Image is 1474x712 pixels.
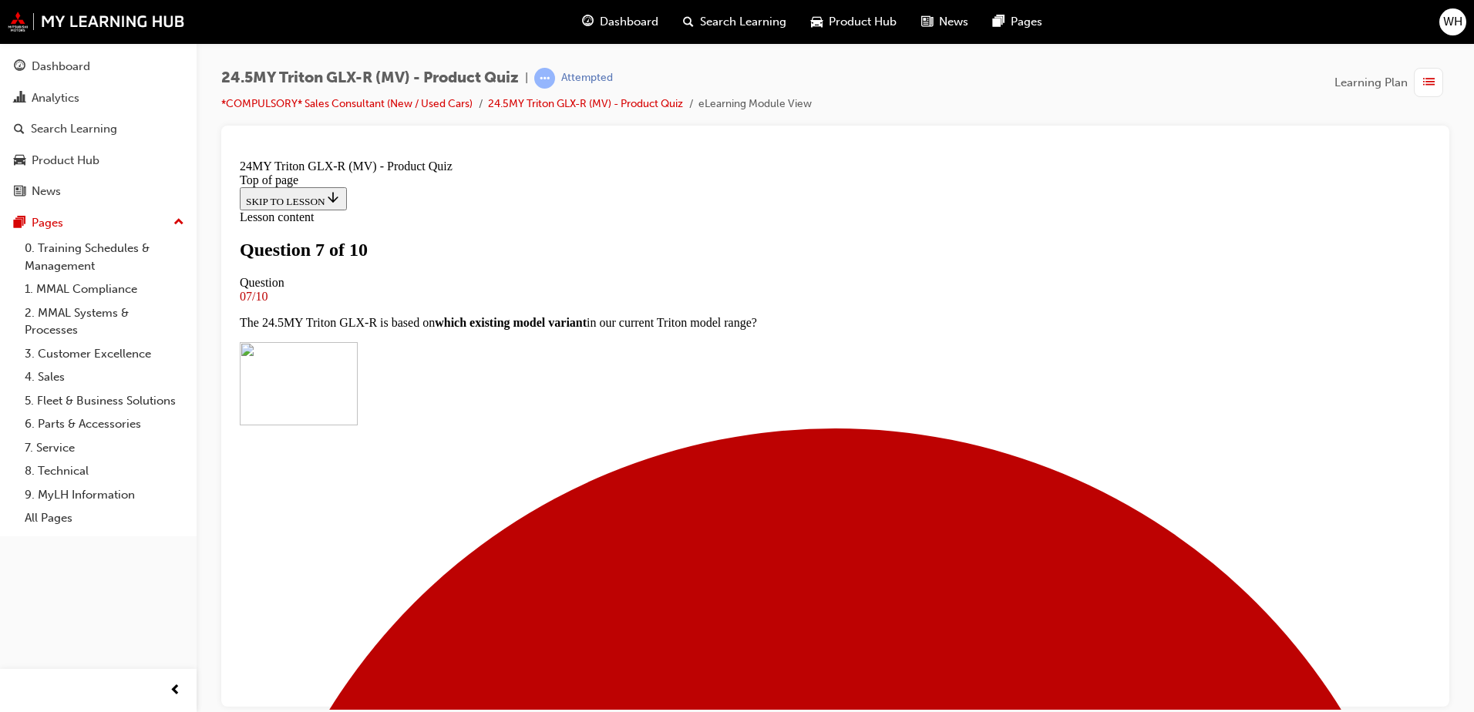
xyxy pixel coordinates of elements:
button: Learning Plan [1334,68,1449,97]
div: Top of page [6,20,1197,34]
div: Analytics [32,89,79,107]
a: news-iconNews [909,6,981,38]
span: 24.5MY Triton GLX-R (MV) - Product Quiz [221,69,519,87]
span: Product Hub [829,13,897,31]
a: 1. MMAL Compliance [19,277,190,301]
span: Lesson content [6,57,80,70]
span: Dashboard [600,13,658,31]
div: Attempted [561,71,613,86]
span: news-icon [921,12,933,32]
button: DashboardAnalyticsSearch LearningProduct HubNews [6,49,190,209]
span: News [939,13,968,31]
a: 4. Sales [19,365,190,389]
div: 24MY Triton GLX-R (MV) - Product Quiz [6,6,1197,20]
span: chart-icon [14,92,25,106]
a: 5. Fleet & Business Solutions [19,389,190,413]
div: Question [6,123,1197,136]
a: 9. MyLH Information [19,483,190,507]
span: car-icon [811,12,823,32]
a: Product Hub [6,146,190,175]
h1: Question 7 of 10 [6,86,1197,107]
span: search-icon [14,123,25,136]
button: WH [1439,8,1466,35]
span: learningRecordVerb_ATTEMPT-icon [534,68,555,89]
a: car-iconProduct Hub [799,6,909,38]
span: Learning Plan [1334,74,1408,92]
div: Pages [32,214,63,232]
p: The 24.5MY Triton GLX-R is based on in our current Triton model range? [6,163,1197,176]
a: 24.5MY Triton GLX-R (MV) - Product Quiz [488,97,683,110]
div: Product Hub [32,152,99,170]
div: News [32,183,61,200]
strong: which existing model variant [201,163,353,176]
span: list-icon [1423,73,1435,92]
div: 07/10 [6,136,1197,150]
span: pages-icon [993,12,1005,32]
a: News [6,177,190,206]
button: Pages [6,209,190,237]
button: SKIP TO LESSON [6,34,113,57]
span: | [525,69,528,87]
a: Dashboard [6,52,190,81]
a: 8. Technical [19,459,190,483]
span: guage-icon [582,12,594,32]
span: news-icon [14,185,25,199]
div: Search Learning [31,120,117,138]
a: search-iconSearch Learning [671,6,799,38]
span: Pages [1011,13,1042,31]
a: 0. Training Schedules & Management [19,237,190,277]
a: Analytics [6,84,190,113]
span: prev-icon [170,681,181,700]
span: SKIP TO LESSON [12,42,107,54]
a: All Pages [19,506,190,530]
li: eLearning Module View [698,96,812,113]
span: guage-icon [14,60,25,74]
span: WH [1443,13,1462,31]
a: pages-iconPages [981,6,1055,38]
span: car-icon [14,154,25,168]
div: Dashboard [32,58,90,76]
img: mmal [8,12,185,32]
a: 3. Customer Excellence [19,342,190,366]
a: 6. Parts & Accessories [19,412,190,436]
a: 7. Service [19,436,190,460]
a: *COMPULSORY* Sales Consultant (New / Used Cars) [221,97,473,110]
a: Search Learning [6,115,190,143]
span: Search Learning [700,13,786,31]
span: up-icon [173,213,184,233]
a: guage-iconDashboard [570,6,671,38]
span: search-icon [683,12,694,32]
span: pages-icon [14,217,25,230]
a: 2. MMAL Systems & Processes [19,301,190,342]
